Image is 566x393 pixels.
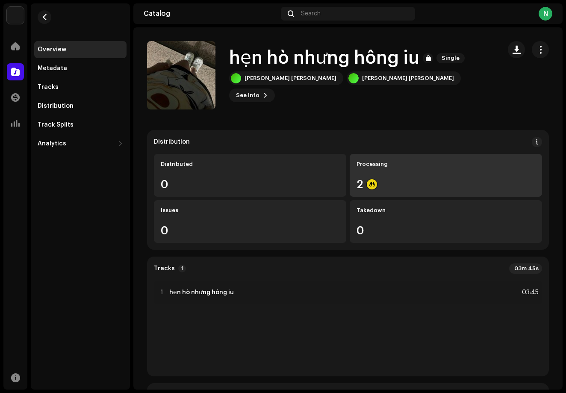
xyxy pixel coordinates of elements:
span: See Info [236,87,259,104]
div: Metadata [38,65,67,72]
div: Distributed [161,161,339,168]
div: N [539,7,552,21]
span: Search [301,10,321,17]
re-m-nav-item: Tracks [34,79,127,96]
div: [PERSON_NAME] [PERSON_NAME] [245,75,336,82]
re-m-nav-item: Metadata [34,60,127,77]
re-m-nav-item: Distribution [34,98,127,115]
span: Single [436,53,465,63]
p-badge: 1 [178,265,186,272]
div: [PERSON_NAME] [PERSON_NAME] [362,75,454,82]
div: Processing [357,161,535,168]
re-m-nav-item: Track Splits [34,116,127,133]
button: See Info [229,89,275,102]
div: Distribution [154,139,190,145]
div: Takedown [357,207,535,214]
div: Distribution [38,103,74,109]
div: Track Splits [38,121,74,128]
img: 190830b2-3b53-4b0d-992c-d3620458de1d [7,7,24,24]
div: Tracks [38,84,59,91]
div: Analytics [38,140,66,147]
h1: hẹn hò nhưng hông iu [229,48,419,68]
re-m-nav-item: Overview [34,41,127,58]
strong: Tracks [154,265,175,272]
re-m-nav-dropdown: Analytics [34,135,127,152]
div: Catalog [144,10,277,17]
div: Issues [161,207,339,214]
div: 03m 45s [509,263,542,274]
div: 03:45 [520,287,539,298]
div: Overview [38,46,66,53]
strong: hẹn hò nhưng hông iu [169,289,234,296]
